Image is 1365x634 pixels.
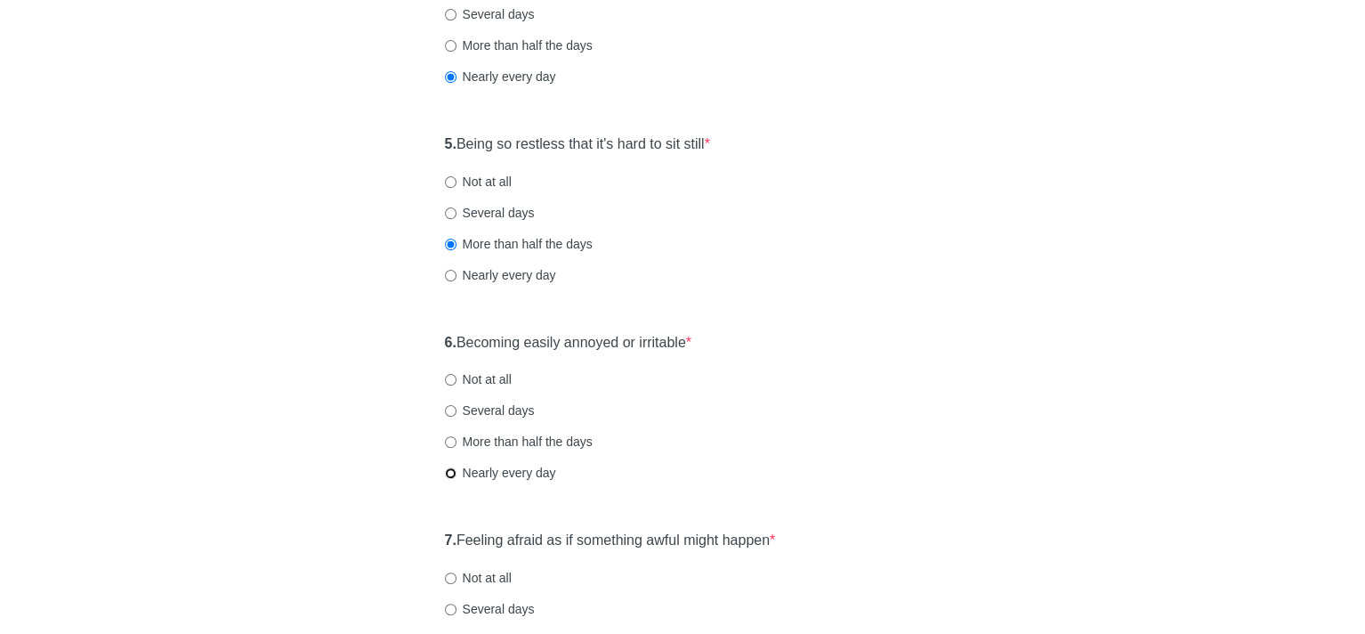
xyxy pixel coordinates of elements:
label: More than half the days [445,433,593,451]
input: Nearly every day [445,71,456,83]
label: Feeling afraid as if something awful might happen [445,531,776,551]
input: More than half the days [445,239,456,250]
label: Nearly every day [445,68,556,85]
input: Several days [445,9,456,20]
strong: 6. [445,335,456,350]
input: Nearly every day [445,467,456,479]
strong: 7. [445,532,456,548]
label: Several days [445,5,535,23]
label: Not at all [445,370,512,388]
label: Becoming easily annoyed or irritable [445,333,692,354]
label: Being so restless that it's hard to sit still [445,134,710,155]
label: Not at all [445,173,512,191]
label: Nearly every day [445,464,556,482]
input: Several days [445,405,456,417]
label: More than half the days [445,37,593,54]
label: Several days [445,204,535,222]
label: Not at all [445,569,512,587]
input: Nearly every day [445,270,456,281]
input: Several days [445,604,456,615]
label: More than half the days [445,235,593,253]
label: Several days [445,600,535,618]
input: Several days [445,207,456,219]
input: More than half the days [445,40,456,52]
input: Not at all [445,374,456,386]
input: More than half the days [445,436,456,448]
input: Not at all [445,176,456,188]
label: Nearly every day [445,266,556,284]
label: Several days [445,402,535,419]
strong: 5. [445,136,456,151]
input: Not at all [445,573,456,584]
